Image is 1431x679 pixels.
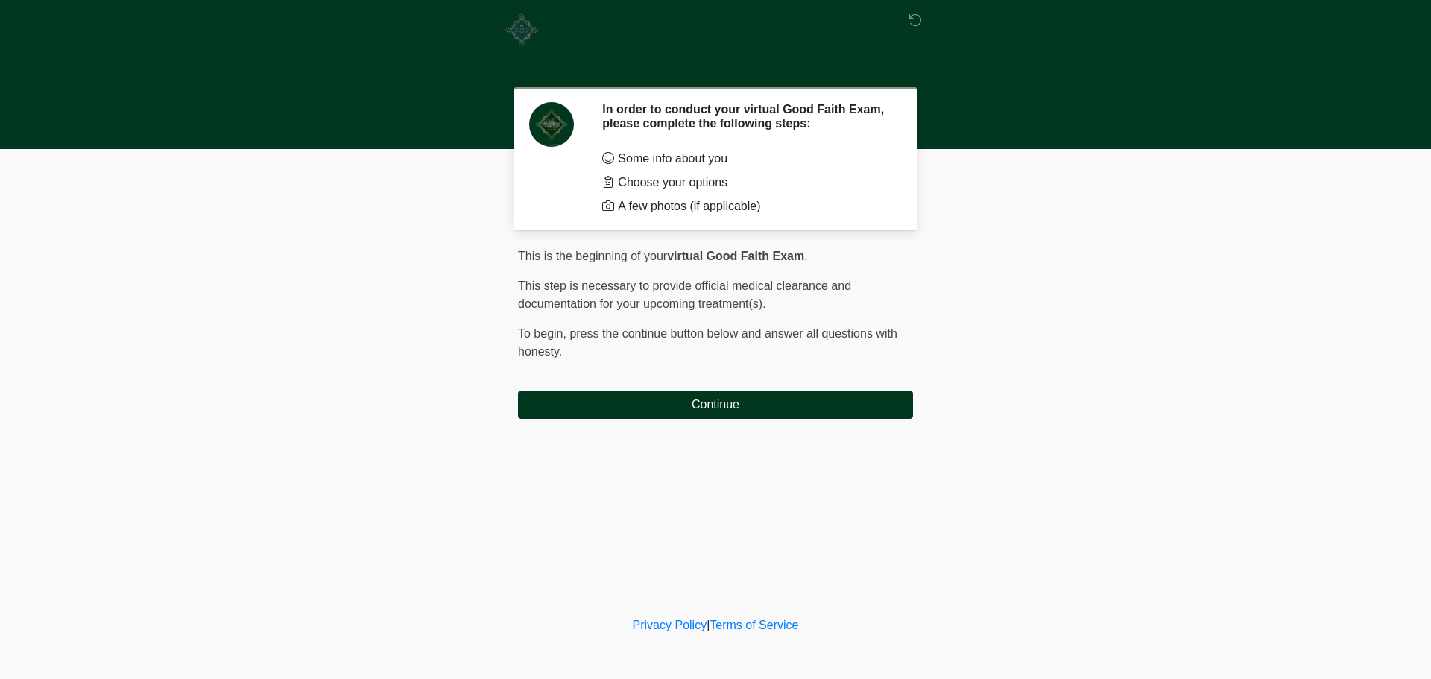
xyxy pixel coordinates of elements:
a: Privacy Policy [633,619,707,631]
li: Choose your options [602,174,891,192]
button: Continue [518,391,913,419]
img: The Aesthetic Parlour Logo [503,11,540,48]
span: . [804,250,807,262]
span: This is the beginning of your [518,250,667,262]
a: | [707,619,710,631]
a: Terms of Service [710,619,798,631]
li: A few photos (if applicable) [602,198,891,215]
span: This step is necessary to provide official medical clearance and documentation for your upcoming ... [518,280,851,310]
span: press the continue button below and answer all questions with honesty. [518,327,897,358]
li: Some info about you [602,150,891,168]
strong: virtual Good Faith Exam [667,250,804,262]
span: To begin, [518,327,569,340]
h2: In order to conduct your virtual Good Faith Exam, please complete the following steps: [602,102,891,130]
img: Agent Avatar [529,102,574,147]
h1: ‎ ‎ [507,54,924,81]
